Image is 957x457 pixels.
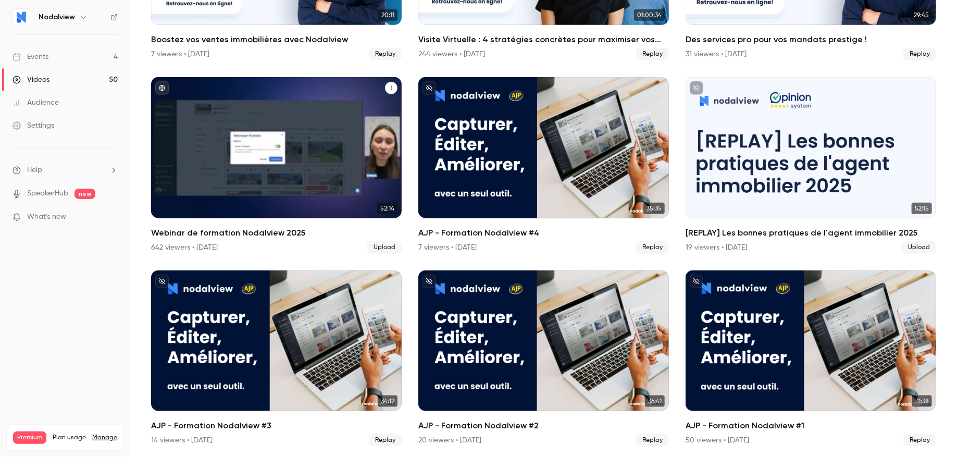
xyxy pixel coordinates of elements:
button: unpublished [155,275,169,288]
div: Audience [13,97,59,108]
span: Upload [367,241,402,254]
a: 36:41AJP - Formation Nodalview #220 viewers • [DATE]Replay [418,270,669,447]
span: 29:45 [911,9,932,21]
span: 36:41 [645,396,665,407]
a: SpeakerHub [27,188,68,199]
div: 19 viewers • [DATE] [686,242,747,253]
button: unpublished [422,81,436,95]
div: Settings [13,120,54,131]
span: 01:00:34 [634,9,665,21]
a: 35:35AJP - Formation Nodalview #47 viewers • [DATE]Replay [418,77,669,254]
span: 52:15 [912,203,932,214]
button: unpublished [690,275,703,288]
li: Webinar de formation Nodalview 2025 [151,77,402,254]
h2: Des services pro pour vos mandats prestige ! [686,33,936,46]
h2: AJP - Formation Nodalview #3 [151,419,402,432]
span: Replay [636,241,669,254]
h2: AJP - Formation Nodalview #4 [418,227,669,239]
div: 14 viewers • [DATE] [151,435,213,446]
h2: Visite Virtuelle : 4 stratégies concrètes pour maximiser vos performances [418,33,669,46]
li: AJP - Formation Nodalview #1 [686,270,936,447]
span: 52:14 [377,203,397,214]
span: 35:35 [643,203,665,214]
a: 34:12AJP - Formation Nodalview #314 viewers • [DATE]Replay [151,270,402,447]
li: AJP - Formation Nodalview #3 [151,270,402,447]
li: help-dropdown-opener [13,165,118,176]
div: Events [13,52,48,62]
a: 31:38AJP - Formation Nodalview #150 viewers • [DATE]Replay [686,270,936,447]
li: [REPLAY] Les bonnes pratiques de l'agent immobilier 2025 [686,77,936,254]
span: Replay [903,434,936,447]
img: Nodalview [13,9,30,26]
li: AJP - Formation Nodalview #4 [418,77,669,254]
a: Manage [92,434,117,442]
li: AJP - Formation Nodalview #2 [418,270,669,447]
div: 50 viewers • [DATE] [686,435,749,446]
button: published [155,81,169,95]
h2: Webinar de formation Nodalview 2025 [151,227,402,239]
div: 7 viewers • [DATE] [151,49,209,59]
div: 244 viewers • [DATE] [418,49,485,59]
button: unpublished [690,81,703,95]
button: unpublished [422,275,436,288]
h2: AJP - Formation Nodalview #1 [686,419,936,432]
span: Upload [902,241,936,254]
span: Help [27,165,42,176]
div: 7 viewers • [DATE] [418,242,477,253]
span: Plan usage [53,434,86,442]
span: Replay [636,434,669,447]
h6: Nodalview [39,12,75,22]
span: 34:12 [378,396,397,407]
div: 31 viewers • [DATE] [686,49,747,59]
span: Replay [636,48,669,60]
span: 31:38 [912,396,932,407]
span: Replay [903,48,936,60]
iframe: Noticeable Trigger [105,213,118,222]
h2: Boostez vos ventes immobilières avec Nodalview [151,33,402,46]
span: 20:11 [378,9,397,21]
span: new [74,189,95,199]
div: Videos [13,75,49,85]
div: 20 viewers • [DATE] [418,435,481,446]
span: Premium [13,431,46,444]
a: 52:15[REPLAY] Les bonnes pratiques de l'agent immobilier 202519 viewers • [DATE]Upload [686,77,936,254]
span: Replay [369,434,402,447]
div: 642 viewers • [DATE] [151,242,218,253]
a: 52:14Webinar de formation Nodalview 2025642 viewers • [DATE]Upload [151,77,402,254]
h2: AJP - Formation Nodalview #2 [418,419,669,432]
span: What's new [27,212,66,223]
h2: [REPLAY] Les bonnes pratiques de l'agent immobilier 2025 [686,227,936,239]
span: Replay [369,48,402,60]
